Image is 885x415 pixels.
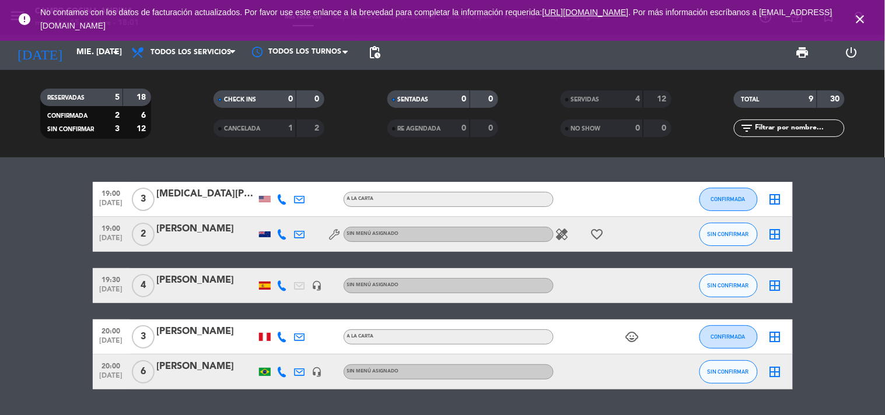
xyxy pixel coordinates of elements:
[47,113,88,119] span: CONFIRMADA
[635,124,640,132] strong: 0
[347,369,399,374] span: Sin menú asignado
[754,122,844,135] input: Filtrar por nombre...
[708,231,749,237] span: SIN CONFIRMAR
[115,111,120,119] strong: 2
[132,360,155,384] span: 6
[97,286,126,299] span: [DATE]
[157,221,256,237] div: [PERSON_NAME]
[47,126,94,132] span: SIN CONFIRMAR
[288,95,293,103] strong: 0
[462,124,467,132] strong: 0
[398,126,441,132] span: RE AGENDADA
[141,111,148,119] strong: 6
[635,95,640,103] strong: 4
[9,40,71,65] i: [DATE]
[97,337,126,350] span: [DATE]
[711,333,746,340] span: CONFIRMADA
[462,95,467,103] strong: 0
[740,121,754,135] i: filter_list
[768,227,782,241] i: border_all
[768,365,782,379] i: border_all
[398,97,429,103] span: SENTADAS
[699,188,758,211] button: CONFIRMADA
[488,95,495,103] strong: 0
[157,187,256,202] div: [MEDICAL_DATA][PERSON_NAME]
[699,325,758,349] button: CONFIRMADA
[488,124,495,132] strong: 0
[845,45,859,59] i: power_settings_new
[571,97,600,103] span: SERVIDAS
[115,125,120,133] strong: 3
[831,95,842,103] strong: 30
[47,95,85,101] span: RESERVADAS
[347,196,374,201] span: A la carta
[796,45,810,59] span: print
[657,95,669,103] strong: 12
[132,274,155,297] span: 4
[699,223,758,246] button: SIN CONFIRMAR
[157,359,256,374] div: [PERSON_NAME]
[555,227,569,241] i: healing
[662,124,669,132] strong: 0
[711,196,746,202] span: CONFIRMADA
[708,282,749,289] span: SIN CONFIRMAR
[768,330,782,344] i: border_all
[288,124,293,132] strong: 1
[768,279,782,293] i: border_all
[809,95,814,103] strong: 9
[40,8,832,30] a: . Por más información escríbanos a [EMAIL_ADDRESS][DOMAIN_NAME]
[97,323,126,337] span: 20:00
[97,372,126,385] span: [DATE]
[543,8,629,17] a: [URL][DOMAIN_NAME]
[97,221,126,234] span: 19:00
[827,35,876,70] div: LOG OUT
[853,12,867,26] i: close
[132,223,155,246] span: 2
[708,368,749,375] span: SIN CONFIRMAR
[224,97,256,103] span: CHECK INS
[571,126,601,132] span: NO SHOW
[157,324,256,339] div: [PERSON_NAME]
[741,97,759,103] span: TOTAL
[625,330,639,344] i: child_care
[312,367,323,377] i: headset_mic
[137,125,148,133] strong: 12
[40,8,832,30] span: No contamos con los datos de facturación actualizados. Por favor use este enlance a la brevedad p...
[699,274,758,297] button: SIN CONFIRMAR
[151,48,231,57] span: Todos los servicios
[157,273,256,288] div: [PERSON_NAME]
[109,45,123,59] i: arrow_drop_down
[368,45,382,59] span: pending_actions
[315,95,322,103] strong: 0
[132,188,155,211] span: 3
[347,231,399,236] span: Sin menú asignado
[224,126,260,132] span: CANCELADA
[97,199,126,213] span: [DATE]
[699,360,758,384] button: SIN CONFIRMAR
[97,358,126,372] span: 20:00
[312,280,323,291] i: headset_mic
[115,93,120,101] strong: 5
[97,234,126,248] span: [DATE]
[590,227,604,241] i: favorite_border
[97,272,126,286] span: 19:30
[137,93,148,101] strong: 18
[347,334,374,339] span: A la carta
[97,186,126,199] span: 19:00
[132,325,155,349] span: 3
[768,192,782,206] i: border_all
[18,12,32,26] i: error
[347,283,399,287] span: Sin menú asignado
[315,124,322,132] strong: 2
